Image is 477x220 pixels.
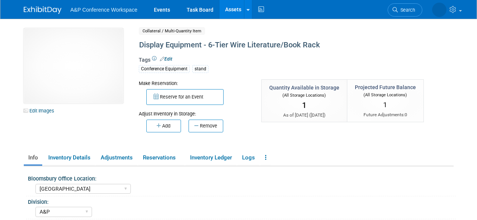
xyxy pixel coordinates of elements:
[355,112,416,118] div: Future Adjustments:
[96,151,137,164] a: Adjustments
[146,89,224,105] button: Reserve for an Event
[186,151,236,164] a: Inventory Ledger
[24,106,57,115] a: Edit Images
[302,101,307,110] span: 1
[192,65,209,73] div: stand
[71,7,138,13] span: A&P Conference Workspace
[139,79,250,87] div: Make Reservation:
[24,151,42,164] a: Info
[432,3,446,17] img: Anne Weston
[398,7,415,13] span: Search
[24,28,123,103] img: View Images
[311,112,324,118] span: [DATE]
[238,151,259,164] a: Logs
[355,91,416,98] div: (All Storage Locations)
[355,83,416,91] div: Projected Future Balance
[28,196,456,206] div: Division:
[388,3,422,17] a: Search
[139,105,250,117] div: Adjust Inventory in Storage:
[44,151,95,164] a: Inventory Details
[383,100,387,109] span: 1
[28,173,456,182] div: Bloomsbury Office Location:
[146,120,181,132] button: Add
[139,27,205,35] span: Collateral / Multi-Quantity Item
[189,120,223,132] button: Remove
[137,38,422,52] div: Display Equipment - 6-Tier Wire Literature/Book Rack
[24,6,61,14] img: ExhibitDay
[160,56,172,62] a: Edit
[139,65,190,73] div: Conference Equipment
[269,91,339,99] div: (All Storage Locations)
[405,112,407,117] span: 0
[269,112,339,118] div: As of [DATE] ( )
[138,151,184,164] a: Reservations
[269,84,339,91] div: Quantity Available in Storage
[139,56,422,78] div: Tags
